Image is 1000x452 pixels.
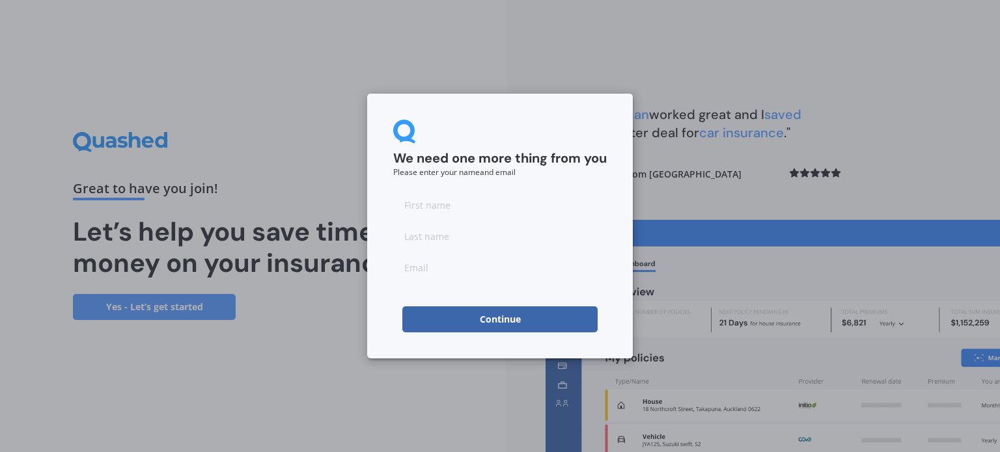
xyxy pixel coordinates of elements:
[402,306,598,332] button: Continue
[393,150,607,167] h2: We need one more thing from you
[393,166,516,178] small: Please enter your name and email
[393,192,607,218] input: First name
[393,254,607,280] input: Email
[393,223,607,249] input: Last name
